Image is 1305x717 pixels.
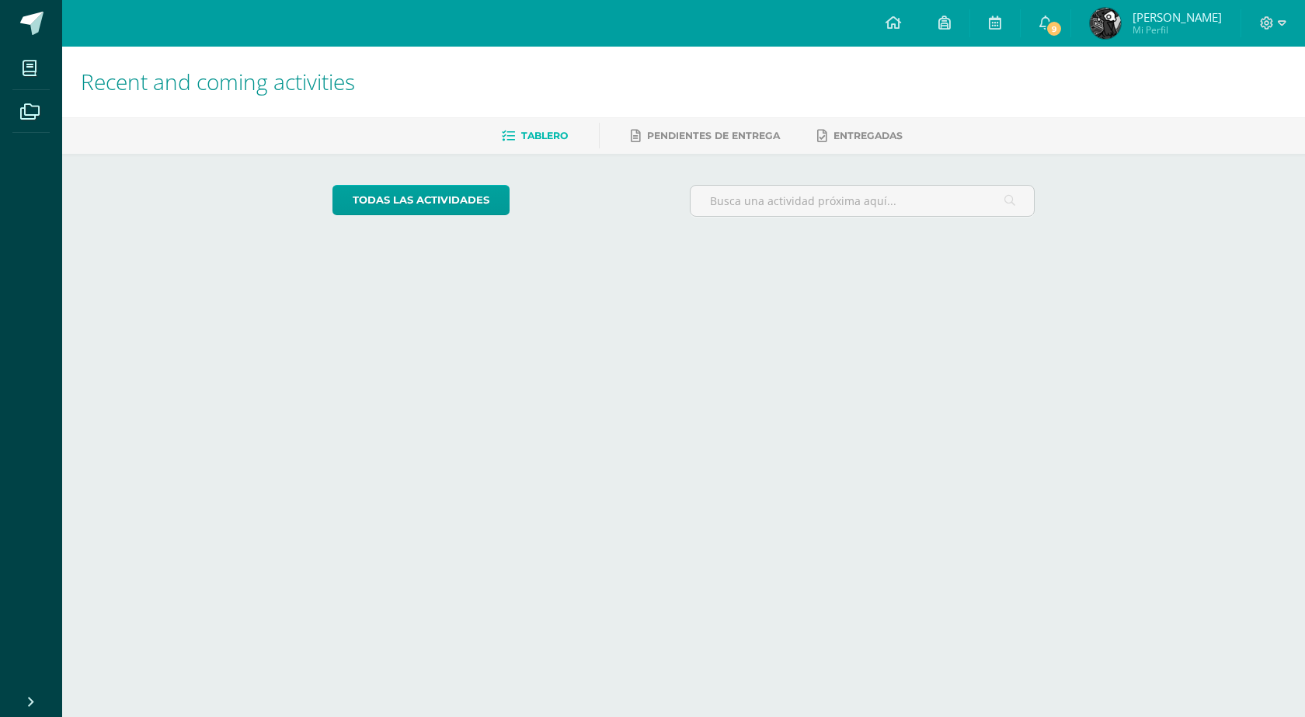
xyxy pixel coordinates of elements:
span: 9 [1046,20,1063,37]
span: Recent and coming activities [81,67,355,96]
span: Tablero [521,130,568,141]
span: [PERSON_NAME] [1133,9,1222,25]
span: Pendientes de entrega [647,130,780,141]
span: Entregadas [833,130,903,141]
input: Busca una actividad próxima aquí... [691,186,1035,216]
a: todas las Actividades [332,185,510,215]
a: Pendientes de entrega [631,124,780,148]
img: 93398559f9ac5f1b8d6bbb7739e9217f.png [1090,8,1121,39]
a: Entregadas [817,124,903,148]
span: Mi Perfil [1133,23,1222,37]
a: Tablero [502,124,568,148]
